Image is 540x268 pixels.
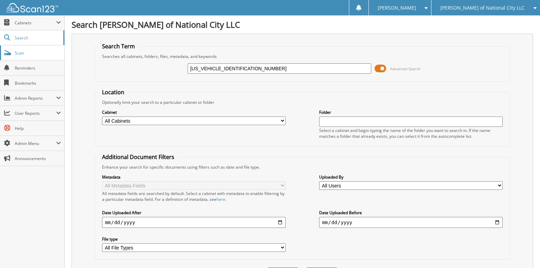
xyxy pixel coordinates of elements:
[15,20,56,26] span: Cabinets
[15,156,61,161] span: Announcements
[102,174,285,180] label: Metadata
[319,127,502,139] div: Select a cabinet and begin typing the name of the folder you want to search in. If the name match...
[99,164,506,170] div: Enhance your search for specific documents using filters such as date and file type.
[102,191,285,202] div: All metadata fields are searched by default. Select a cabinet with metadata to enable filtering b...
[99,53,506,59] div: Searches all cabinets, folders, files, metadata, and keywords
[15,35,60,41] span: Search
[378,6,416,10] span: [PERSON_NAME]
[15,80,61,86] span: Bookmarks
[216,196,225,202] a: here
[15,50,61,56] span: Scan
[319,174,502,180] label: Uploaded By
[15,65,61,71] span: Reminders
[102,109,285,115] label: Cabinet
[99,88,128,96] legend: Location
[15,125,61,131] span: Help
[390,66,420,71] span: Advanced Search
[102,236,285,242] label: File type
[99,99,506,105] div: Optionally limit your search to a particular cabinet or folder
[102,217,285,228] input: start
[102,210,285,216] label: Date Uploaded After
[15,95,56,101] span: Admin Reports
[319,109,502,115] label: Folder
[440,6,525,10] span: [PERSON_NAME] of National City LLC
[15,110,56,116] span: User Reports
[506,235,540,268] iframe: Chat Widget
[7,3,58,12] img: scan123-logo-white.svg
[99,42,138,50] legend: Search Term
[319,217,502,228] input: end
[72,19,533,30] h1: Search [PERSON_NAME] of National City LLC
[319,210,502,216] label: Date Uploaded Before
[99,153,178,161] legend: Additional Document Filters
[15,141,56,146] span: Admin Menu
